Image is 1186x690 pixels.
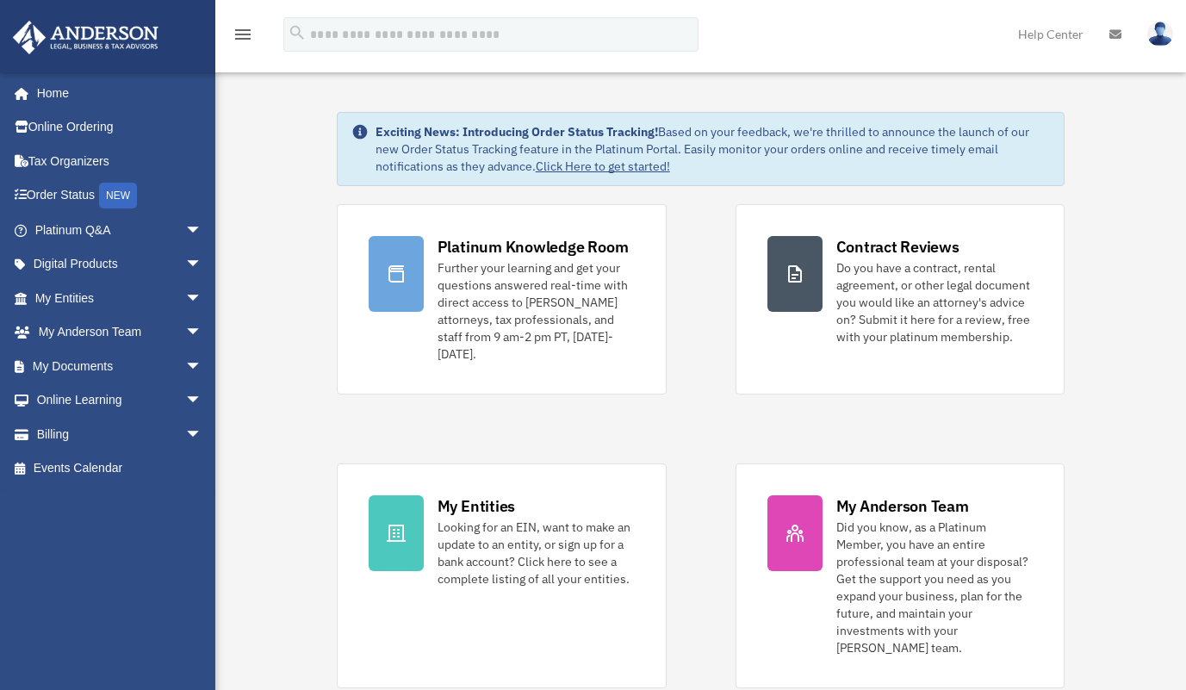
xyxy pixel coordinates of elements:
a: Digital Productsarrow_drop_down [12,247,228,282]
div: Do you have a contract, rental agreement, or other legal document you would like an attorney's ad... [836,259,1034,345]
a: My Entities Looking for an EIN, want to make an update to an entity, or sign up for a bank accoun... [337,463,667,688]
div: Further your learning and get your questions answered real-time with direct access to [PERSON_NAM... [438,259,635,363]
a: Click Here to get started! [536,159,670,174]
a: Billingarrow_drop_down [12,417,228,451]
div: Platinum Knowledge Room [438,236,629,258]
span: arrow_drop_down [185,417,220,452]
a: My Anderson Team Did you know, as a Platinum Member, you have an entire professional team at your... [736,463,1065,688]
a: Events Calendar [12,451,228,486]
div: NEW [99,183,137,208]
span: arrow_drop_down [185,315,220,351]
a: Platinum Q&Aarrow_drop_down [12,213,228,247]
strong: Exciting News: Introducing Order Status Tracking! [376,124,658,140]
span: arrow_drop_down [185,349,220,384]
a: Tax Organizers [12,144,228,178]
a: Online Ordering [12,110,228,145]
a: My Documentsarrow_drop_down [12,349,228,383]
a: My Entitiesarrow_drop_down [12,281,228,315]
div: Looking for an EIN, want to make an update to an entity, or sign up for a bank account? Click her... [438,519,635,587]
a: Platinum Knowledge Room Further your learning and get your questions answered real-time with dire... [337,204,667,395]
span: arrow_drop_down [185,383,220,419]
a: Online Learningarrow_drop_down [12,383,228,418]
i: menu [233,24,253,45]
a: menu [233,30,253,45]
span: arrow_drop_down [185,247,220,283]
div: Did you know, as a Platinum Member, you have an entire professional team at your disposal? Get th... [836,519,1034,656]
div: My Anderson Team [836,495,969,517]
a: Order StatusNEW [12,178,228,214]
div: My Entities [438,495,515,517]
img: User Pic [1147,22,1173,47]
span: arrow_drop_down [185,281,220,316]
i: search [288,23,307,42]
a: My Anderson Teamarrow_drop_down [12,315,228,350]
span: arrow_drop_down [185,213,220,248]
a: Home [12,76,220,110]
img: Anderson Advisors Platinum Portal [8,21,164,54]
div: Based on your feedback, we're thrilled to announce the launch of our new Order Status Tracking fe... [376,123,1051,175]
div: Contract Reviews [836,236,959,258]
a: Contract Reviews Do you have a contract, rental agreement, or other legal document you would like... [736,204,1065,395]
